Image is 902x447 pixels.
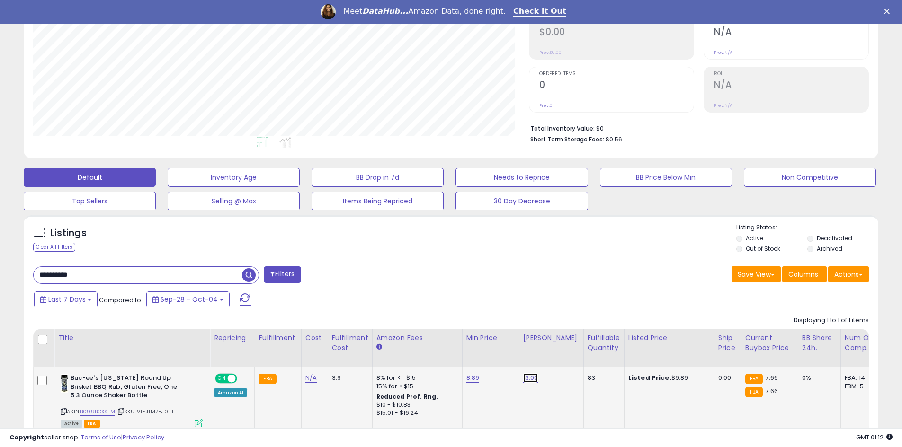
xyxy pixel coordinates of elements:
[513,7,566,17] a: Check It Out
[817,234,852,242] label: Deactivated
[161,295,218,304] span: Sep-28 - Oct-04
[61,374,68,393] img: 41gqcYz7b8S._SL40_.jpg
[99,296,143,305] span: Compared to:
[312,168,444,187] button: BB Drop in 7d
[817,245,842,253] label: Archived
[714,26,868,39] h2: N/A
[48,295,86,304] span: Last 7 Days
[61,420,82,428] span: All listings currently available for purchase on Amazon
[168,192,300,210] button: Selling @ Max
[794,316,869,325] div: Displaying 1 to 1 of 1 items
[84,420,100,428] span: FBA
[216,375,228,383] span: ON
[312,192,444,210] button: Items Being Repriced
[123,433,164,442] a: Privacy Policy
[168,168,300,187] button: Inventory Age
[9,433,44,442] strong: Copyright
[81,433,121,442] a: Terms of Use
[732,266,781,282] button: Save View
[259,374,276,384] small: FBA
[214,333,250,343] div: Repricing
[376,393,438,401] b: Reduced Prof. Rng.
[714,71,868,77] span: ROI
[34,291,98,307] button: Last 7 Days
[539,71,694,77] span: Ordered Items
[332,333,368,353] div: Fulfillment Cost
[71,374,186,403] b: Buc-ee's [US_STATE] Round Up Brisket BBQ Rub, Gluten Free, One 5.3 Ounce Shaker Bottle
[539,103,553,108] small: Prev: 0
[714,79,868,92] h2: N/A
[539,26,694,39] h2: $0.00
[745,333,794,353] div: Current Buybox Price
[588,333,620,353] div: Fulfillable Quantity
[718,374,734,382] div: 0.00
[362,7,408,16] i: DataHub...
[116,408,174,415] span: | SKU: VT-JTMZ-J0HL
[628,333,710,343] div: Listed Price
[845,333,879,353] div: Num of Comp.
[146,291,230,307] button: Sep-28 - Oct-04
[523,333,580,343] div: [PERSON_NAME]
[376,382,455,391] div: 15% for > $15
[845,382,876,391] div: FBM: 5
[305,373,317,383] a: N/A
[50,227,87,240] h5: Listings
[628,374,707,382] div: $9.89
[343,7,506,16] div: Meet Amazon Data, done right.
[264,266,301,283] button: Filters
[745,387,763,397] small: FBA
[305,333,324,343] div: Cost
[718,333,737,353] div: Ship Price
[376,333,458,343] div: Amazon Fees
[321,4,336,19] img: Profile image for Georgie
[466,373,480,383] a: 8.89
[539,79,694,92] h2: 0
[80,408,115,416] a: B099BGXSLM
[744,168,876,187] button: Non Competitive
[765,373,778,382] span: 7.66
[802,374,833,382] div: 0%
[588,374,617,382] div: 83
[788,270,818,279] span: Columns
[736,223,878,232] p: Listing States:
[745,374,763,384] small: FBA
[802,333,837,353] div: BB Share 24h.
[884,9,893,14] div: Close
[714,103,732,108] small: Prev: N/A
[214,388,247,397] div: Amazon AI
[455,192,588,210] button: 30 Day Decrease
[523,373,538,383] a: 13.00
[466,333,515,343] div: Min Price
[455,168,588,187] button: Needs to Reprice
[376,374,455,382] div: 8% for <= $15
[628,373,671,382] b: Listed Price:
[530,135,604,143] b: Short Term Storage Fees:
[332,374,365,382] div: 3.9
[9,433,164,442] div: seller snap | |
[600,168,732,187] button: BB Price Below Min
[746,245,780,253] label: Out of Stock
[530,122,862,133] li: $0
[765,386,778,395] span: 7.66
[856,433,893,442] span: 2025-10-13 01:12 GMT
[61,374,203,426] div: ASIN:
[845,374,876,382] div: FBA: 14
[746,234,763,242] label: Active
[782,266,827,282] button: Columns
[33,243,75,252] div: Clear All Filters
[714,50,732,55] small: Prev: N/A
[24,192,156,210] button: Top Sellers
[530,124,595,132] b: Total Inventory Value:
[606,135,622,144] span: $0.56
[539,50,562,55] small: Prev: $0.00
[828,266,869,282] button: Actions
[376,343,382,351] small: Amazon Fees.
[376,401,455,409] div: $10 - $10.83
[236,375,251,383] span: OFF
[58,333,206,343] div: Title
[24,168,156,187] button: Default
[376,409,455,417] div: $15.01 - $16.24
[259,333,297,343] div: Fulfillment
